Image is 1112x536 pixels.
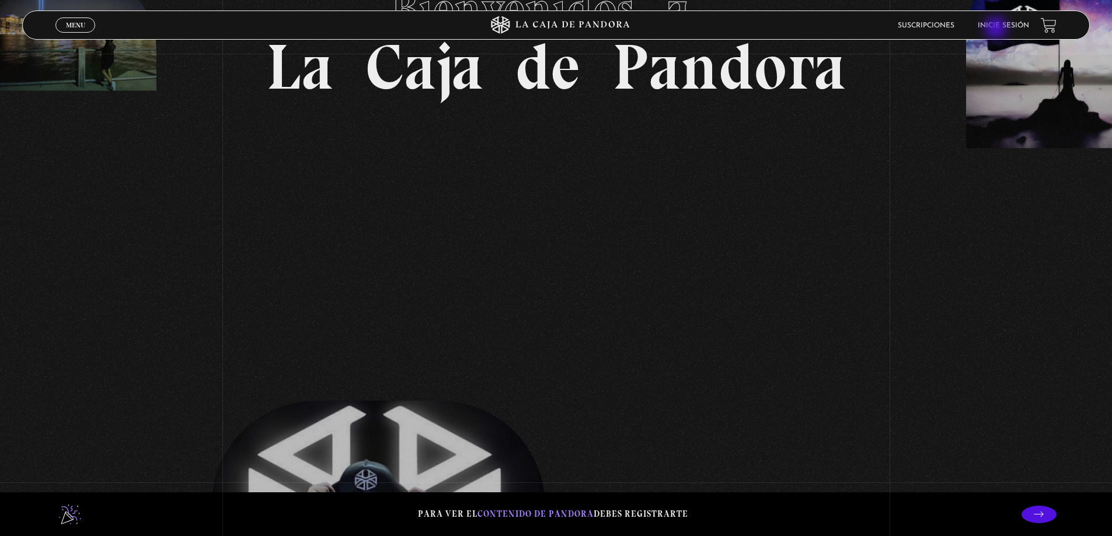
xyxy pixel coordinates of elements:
span: Menu [66,22,85,29]
a: Inicie sesión [978,22,1029,29]
span: Cerrar [62,31,89,40]
span: contenido de Pandora [477,509,594,519]
a: Suscripciones [898,22,954,29]
p: Para ver el debes registrarte [418,506,688,522]
a: View your shopping cart [1041,17,1057,33]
